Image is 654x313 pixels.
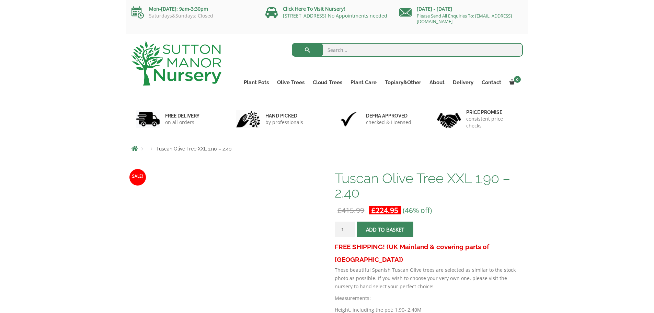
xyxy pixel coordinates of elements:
h6: Defra approved [366,113,411,119]
p: on all orders [165,119,199,126]
h6: hand picked [265,113,303,119]
img: 1.jpg [136,110,160,128]
h6: Price promise [466,109,518,115]
a: Plant Pots [240,78,273,87]
span: Tuscan Olive Tree XXL 1.90 – 2.40 [156,146,232,152]
a: Contact [478,78,505,87]
a: Olive Trees [273,78,309,87]
button: Add to basket [357,222,413,237]
p: by professionals [265,119,303,126]
img: 4.jpg [437,109,461,130]
span: £ [371,205,376,215]
p: Mon-[DATE]: 9am-3:30pm [131,5,255,13]
p: checked & Licensed [366,119,411,126]
img: 3.jpg [337,110,361,128]
a: Cloud Trees [309,78,346,87]
p: consistent price checks [466,115,518,129]
span: 0 [514,76,521,83]
a: Please Send All Enquiries To: [EMAIL_ADDRESS][DOMAIN_NAME] [417,13,512,24]
a: Plant Care [346,78,381,87]
bdi: 224.95 [371,205,398,215]
span: Sale! [129,169,146,186]
a: Topiary&Other [381,78,425,87]
p: These beautiful Spanish Tuscan Olive trees are selected as similar to the stock photo as possible... [335,266,523,291]
input: Product quantity [335,222,355,237]
h1: Tuscan Olive Tree XXL 1.90 – 2.40 [335,171,523,200]
h6: FREE DELIVERY [165,113,199,119]
p: Saturdays&Sundays: Closed [131,13,255,19]
nav: Breadcrumbs [131,146,523,151]
span: £ [337,205,342,215]
img: logo [131,41,221,86]
img: 2.jpg [236,110,260,128]
h3: FREE SHIPPING! (UK Mainland & covering parts of [GEOGRAPHIC_DATA]) [335,241,523,266]
a: 0 [505,78,523,87]
p: Measurements: [335,294,523,302]
input: Search... [292,43,523,57]
bdi: 415.99 [337,205,364,215]
a: Click Here To Visit Nursery! [283,5,345,12]
a: About [425,78,449,87]
p: [DATE] - [DATE] [399,5,523,13]
span: (46% off) [403,205,432,215]
a: [STREET_ADDRESS] No Appointments needed [283,12,387,19]
a: Delivery [449,78,478,87]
